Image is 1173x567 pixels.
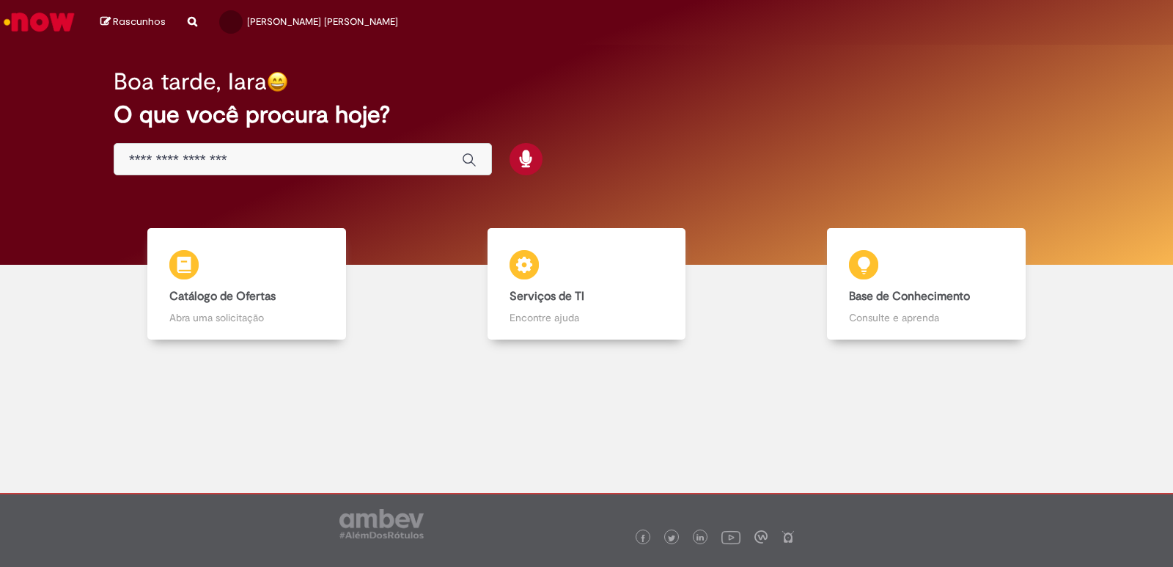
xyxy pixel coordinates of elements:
img: logo_footer_naosei.png [782,530,795,544]
a: Base de Conhecimento Consulte e aprenda [757,228,1096,340]
h2: O que você procura hoje? [114,102,1059,128]
img: logo_footer_ambev_rotulo_gray.png [339,509,424,538]
a: Rascunhos [100,15,166,29]
b: Catálogo de Ofertas [169,289,276,304]
img: logo_footer_twitter.png [668,535,675,542]
a: Catálogo de Ofertas Abra uma solicitação [77,228,416,340]
img: logo_footer_linkedin.png [696,534,704,543]
p: Consulte e aprenda [849,310,1004,325]
img: logo_footer_youtube.png [721,527,740,546]
a: Serviços de TI Encontre ajuda [416,228,756,340]
h2: Boa tarde, Iara [114,69,267,95]
b: Serviços de TI [510,289,584,304]
span: Rascunhos [113,15,166,29]
img: ServiceNow [1,7,77,37]
span: [PERSON_NAME] [PERSON_NAME] [247,15,398,28]
img: logo_footer_workplace.png [754,530,768,544]
img: logo_footer_facebook.png [639,535,647,542]
img: happy-face.png [267,71,288,92]
b: Base de Conhecimento [849,289,970,304]
p: Abra uma solicitação [169,310,324,325]
p: Encontre ajuda [510,310,664,325]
